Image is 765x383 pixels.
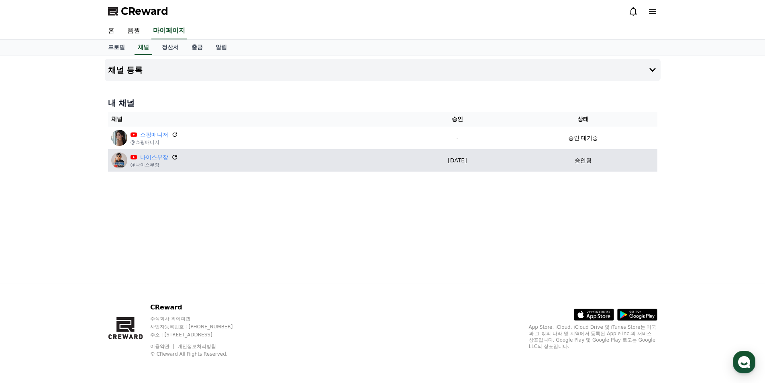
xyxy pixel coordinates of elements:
a: 설정 [104,255,154,275]
p: 주식회사 와이피랩 [150,315,248,322]
a: 홈 [102,23,121,39]
p: 승인됨 [575,156,592,165]
p: - [409,134,506,142]
img: 나이스부장 [111,152,127,168]
p: 승인 대기중 [568,134,598,142]
a: 이용약관 [150,344,175,349]
img: 쇼핑매니저 [111,130,127,146]
p: [DATE] [409,156,506,165]
p: CReward [150,303,248,312]
a: 음원 [121,23,147,39]
a: CReward [108,5,168,18]
p: 주소 : [STREET_ADDRESS] [150,332,248,338]
a: 채널 [135,40,152,55]
a: 개인정보처리방침 [177,344,216,349]
p: @나이스부장 [131,162,178,168]
th: 승인 [406,112,509,127]
p: 사업자등록번호 : [PHONE_NUMBER] [150,324,248,330]
h4: 채널 등록 [108,66,143,74]
a: 쇼핑매니저 [140,131,168,139]
p: © CReward All Rights Reserved. [150,351,248,357]
span: 대화 [73,267,83,274]
p: App Store, iCloud, iCloud Drive 및 iTunes Store는 미국과 그 밖의 나라 및 지역에서 등록된 Apple Inc.의 서비스 상표입니다. Goo... [529,324,657,350]
h4: 내 채널 [108,97,657,109]
p: @쇼핑매니저 [131,139,178,145]
a: 알림 [209,40,233,55]
a: 출금 [185,40,209,55]
button: 채널 등록 [105,59,661,81]
th: 상태 [509,112,657,127]
a: 프로필 [102,40,131,55]
span: 설정 [124,267,134,273]
a: 홈 [2,255,53,275]
a: 정산서 [155,40,185,55]
a: 대화 [53,255,104,275]
a: 마이페이지 [151,23,187,39]
a: 나이스부장 [140,153,168,162]
span: CReward [121,5,168,18]
th: 채널 [108,112,406,127]
span: 홈 [25,267,30,273]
